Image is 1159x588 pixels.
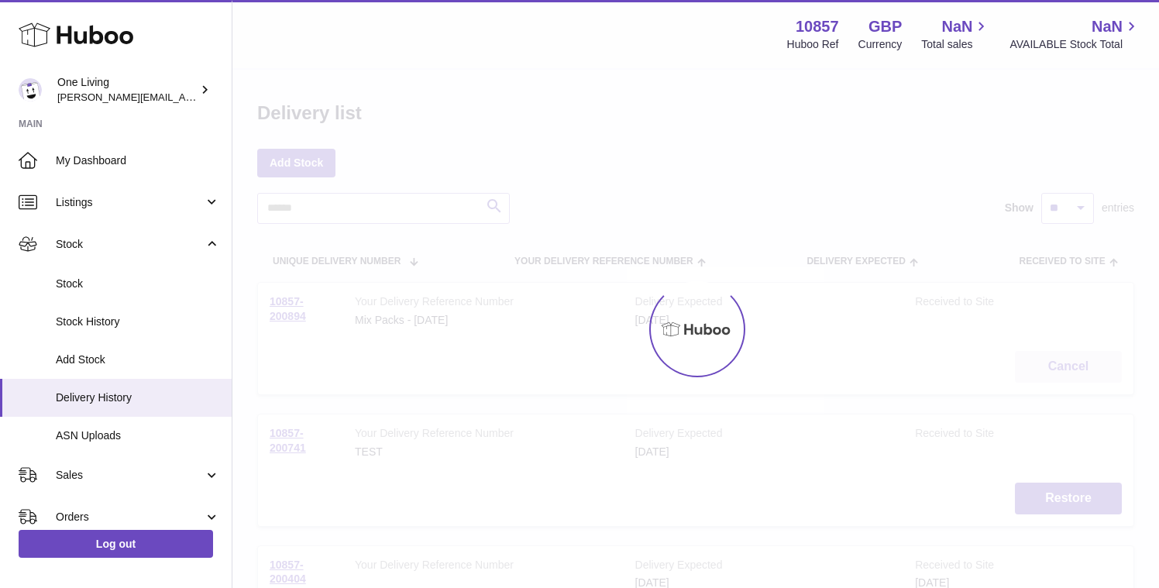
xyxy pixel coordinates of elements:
[1092,16,1123,37] span: NaN
[56,352,220,367] span: Add Stock
[56,390,220,405] span: Delivery History
[921,37,990,52] span: Total sales
[56,277,220,291] span: Stock
[57,91,311,103] span: [PERSON_NAME][EMAIL_ADDRESS][DOMAIN_NAME]
[56,153,220,168] span: My Dashboard
[941,16,972,37] span: NaN
[1009,37,1140,52] span: AVAILABLE Stock Total
[796,16,839,37] strong: 10857
[56,510,204,524] span: Orders
[56,428,220,443] span: ASN Uploads
[1009,16,1140,52] a: NaN AVAILABLE Stock Total
[868,16,902,37] strong: GBP
[787,37,839,52] div: Huboo Ref
[858,37,903,52] div: Currency
[57,75,197,105] div: One Living
[56,237,204,252] span: Stock
[56,468,204,483] span: Sales
[56,195,204,210] span: Listings
[921,16,990,52] a: NaN Total sales
[19,530,213,558] a: Log out
[19,78,42,101] img: Jessica@oneliving.com
[56,315,220,329] span: Stock History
